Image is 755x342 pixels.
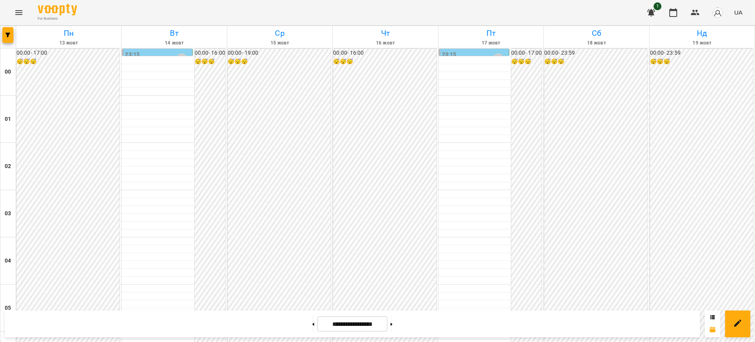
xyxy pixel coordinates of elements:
[17,57,120,66] h6: 😴😴😴
[440,27,542,39] h6: Пт
[123,39,225,47] h6: 14 жовт
[731,5,746,20] button: UA
[176,54,188,65] div: Лісняк Оксана
[195,49,225,57] h6: 00:00 - 16:00
[228,39,331,47] h6: 15 жовт
[651,39,753,47] h6: 19 жовт
[9,3,28,22] button: Menu
[38,4,77,15] img: Voopty Logo
[492,54,504,65] div: Лісняк Оксана
[195,57,225,66] h6: 😴😴😴
[5,162,11,171] h6: 02
[712,7,723,18] img: avatar_s.png
[651,27,753,39] h6: Нд
[17,49,120,57] h6: 00:00 - 17:00
[544,57,647,66] h6: 😴😴😴
[5,115,11,124] h6: 01
[333,57,436,66] h6: 😴😴😴
[334,27,436,39] h6: Чт
[38,16,77,21] span: For Business
[228,27,331,39] h6: Ср
[650,49,753,57] h6: 00:00 - 23:59
[17,39,120,47] h6: 13 жовт
[442,50,457,59] label: 23:15
[333,49,436,57] h6: 00:00 - 16:00
[511,49,542,57] h6: 00:00 - 17:00
[5,209,11,218] h6: 03
[5,68,11,76] h6: 00
[440,39,542,47] h6: 17 жовт
[654,2,661,10] span: 1
[5,257,11,265] h6: 04
[545,39,648,47] h6: 18 жовт
[334,39,436,47] h6: 16 жовт
[511,57,542,66] h6: 😴😴😴
[545,27,648,39] h6: Сб
[228,57,331,66] h6: 😴😴😴
[123,27,225,39] h6: Вт
[734,8,742,17] span: UA
[228,49,331,57] h6: 00:00 - 19:00
[650,57,753,66] h6: 😴😴😴
[5,304,11,312] h6: 05
[544,49,647,57] h6: 00:00 - 23:59
[125,50,140,59] label: 23:15
[17,27,120,39] h6: Пн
